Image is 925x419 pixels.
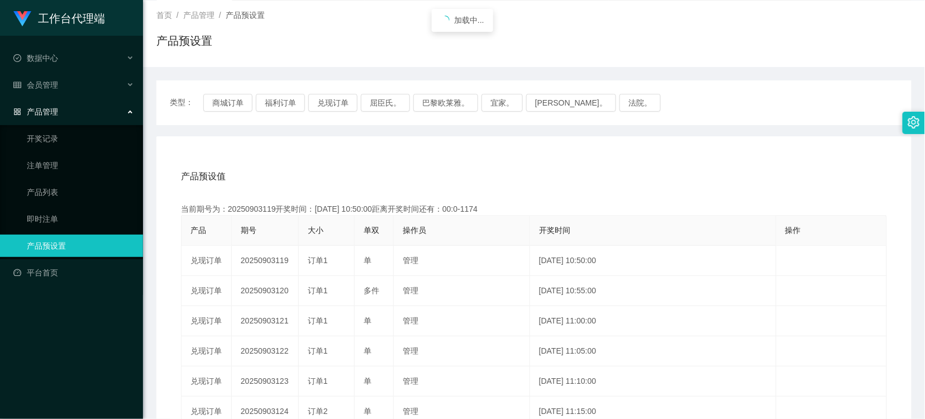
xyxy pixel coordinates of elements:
[13,13,105,22] a: 工作台代理端
[203,94,252,112] button: 商城订单
[156,11,172,20] span: 首页
[413,94,478,112] button: 巴黎欧莱雅。
[170,94,203,112] span: 类型：
[13,54,21,62] i: 图标： check-circle-o
[539,226,570,235] span: 开奖时间
[13,108,21,116] i: 图标： AppStore-O
[526,94,616,112] button: [PERSON_NAME]。
[364,256,371,265] span: 单
[177,11,179,20] span: /
[308,346,328,355] span: 订单1
[481,94,523,112] button: 宜家。
[232,306,299,336] td: 20250903121
[27,181,134,203] a: 产品列表
[182,336,232,366] td: 兑现订单
[13,81,21,89] i: 图标： table
[364,286,379,295] span: 多件
[27,80,58,89] font: 会员管理
[530,306,776,336] td: [DATE] 11:00:00
[182,366,232,397] td: 兑现订单
[256,94,305,112] button: 福利订单
[308,94,357,112] button: 兑现订单
[190,226,206,235] span: 产品
[13,11,31,27] img: logo.9652507e.png
[394,336,530,366] td: 管理
[364,316,371,325] span: 单
[13,261,134,284] a: 图标： 仪表板平台首页
[308,377,328,385] span: 订单1
[403,226,426,235] span: 操作员
[182,246,232,276] td: 兑现订单
[308,256,328,265] span: 订单1
[232,336,299,366] td: 20250903122
[530,246,776,276] td: [DATE] 10:50:00
[27,235,134,257] a: 产品预设置
[364,377,371,385] span: 单
[156,32,212,49] h1: 产品预设置
[182,306,232,336] td: 兑现订单
[308,316,328,325] span: 订单1
[183,11,214,20] span: 产品管理
[364,346,371,355] span: 单
[27,127,134,150] a: 开奖记录
[394,366,530,397] td: 管理
[241,226,256,235] span: 期号
[232,246,299,276] td: 20250903119
[364,226,379,235] span: 单双
[530,366,776,397] td: [DATE] 11:10:00
[226,11,265,20] span: 产品预设置
[619,94,661,112] button: 法院。
[182,276,232,306] td: 兑现订单
[232,276,299,306] td: 20250903120
[27,54,58,63] font: 数据中心
[308,226,323,235] span: 大小
[394,246,530,276] td: 管理
[530,276,776,306] td: [DATE] 10:55:00
[27,154,134,177] a: 注单管理
[308,286,328,295] span: 订单1
[219,11,221,20] span: /
[181,170,226,183] span: 产品预设值
[38,1,105,36] h1: 工作台代理端
[394,276,530,306] td: 管理
[364,407,371,416] span: 单
[785,226,801,235] span: 操作
[441,16,450,25] i: icon: loading
[394,306,530,336] td: 管理
[454,16,484,25] span: 加载中...
[27,208,134,230] a: 即时注单
[181,203,887,215] div: 当前期号为：20250903119开奖时间：[DATE] 10:50:00距离开奖时间还有：00:0-1174
[27,107,58,116] font: 产品管理
[908,116,920,128] i: 图标： 设置
[530,336,776,366] td: [DATE] 11:05:00
[308,407,328,416] span: 订单2
[232,366,299,397] td: 20250903123
[361,94,410,112] button: 屈臣氏。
